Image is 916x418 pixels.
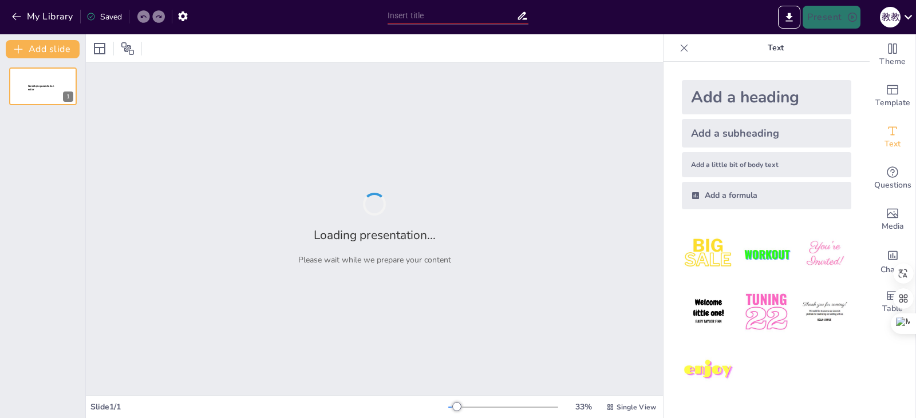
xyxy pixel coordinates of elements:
h2: Loading presentation... [314,227,436,243]
button: 教 教 [880,6,901,29]
div: Add charts and graphs [870,240,915,281]
span: Media [882,220,904,233]
p: Please wait while we prepare your content [298,254,451,265]
p: Text [693,34,858,62]
span: Charts [881,264,905,276]
img: 4.jpeg [682,285,735,339]
span: Theme [879,55,906,68]
div: Add ready made slides [870,75,915,117]
div: Add text boxes [870,117,915,158]
img: 7.jpeg [682,344,735,397]
div: Add a heading [682,80,851,114]
div: 教 教 [880,7,901,27]
img: 1.jpeg [682,228,735,281]
span: Single View [617,403,656,412]
span: Sendsteps presentation editor [28,85,54,91]
div: 1 [9,67,77,105]
div: Add a formula [682,182,851,209]
div: Saved [86,11,122,22]
div: Add a subheading [682,119,851,148]
img: 6.jpeg [798,285,851,339]
img: 2.jpeg [740,228,793,281]
button: My Library [9,7,78,26]
div: 33 % [570,401,597,412]
div: Slide 1 / 1 [90,401,448,412]
span: Table [882,302,903,315]
button: Add slide [6,40,80,58]
button: Export to PowerPoint [778,6,800,29]
input: Insert title [388,7,517,24]
div: Layout [90,39,109,58]
span: Questions [874,179,911,192]
div: Add a table [870,281,915,323]
button: Present [803,6,860,29]
span: Position [121,42,135,55]
div: Add images, graphics, shapes or video [870,199,915,240]
div: 1 [63,91,73,102]
img: 5.jpeg [740,285,793,339]
div: Add a little bit of body text [682,152,851,177]
span: Template [875,97,910,109]
span: Text [885,138,901,150]
div: Get real-time input from your audience [870,158,915,199]
div: Change the overall theme [870,34,915,75]
img: 3.jpeg [798,228,851,281]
